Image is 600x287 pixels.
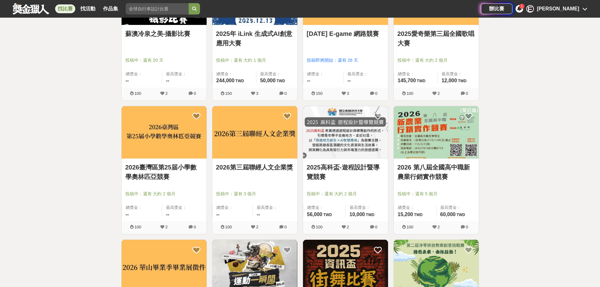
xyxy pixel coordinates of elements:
span: 總獎金： [398,71,434,77]
span: 10,000 [350,212,365,217]
span: 0 [375,225,377,229]
a: 辦比賽 [481,3,512,14]
span: 最高獎金： [166,71,203,77]
a: [DATE] E-game 網路競賽 [307,29,384,38]
a: 作品集 [100,4,121,13]
span: 總獎金： [398,204,432,211]
span: TWD [235,79,244,83]
span: 投稿中：還有 20 天 [125,57,203,64]
img: Cover Image [212,106,297,159]
span: -- [257,212,260,217]
span: 100 [134,225,141,229]
span: -- [126,212,129,217]
span: 0 [284,225,287,229]
span: 最高獎金： [440,204,475,211]
span: 145,700 [398,78,416,83]
span: 總獎金： [307,71,340,77]
span: -- [347,78,351,83]
span: TWD [366,213,374,217]
span: 2 [256,225,258,229]
div: [PERSON_NAME] [537,5,579,13]
a: 2025高科盃-遊程設計暨導覽競賽 [307,163,384,181]
span: 2 [437,225,440,229]
span: 總獎金： [307,204,342,211]
span: 0 [466,91,468,96]
span: 244,000 [216,78,235,83]
img: Cover Image [122,106,207,159]
span: 100 [316,225,323,229]
span: 0 [466,225,468,229]
span: 2 [165,91,168,96]
span: -- [307,78,311,83]
span: TWD [458,79,466,83]
a: 找比賽 [55,4,75,13]
span: -- [166,78,169,83]
span: -- [126,78,129,83]
span: 總獎金： [126,71,158,77]
span: 0 [194,91,196,96]
span: 3 [256,91,258,96]
span: 12,000 [442,78,457,83]
span: 100 [134,91,141,96]
span: TWD [277,79,285,83]
span: 最高獎金： [347,71,384,77]
span: 0 [375,91,377,96]
span: -- [216,212,220,217]
span: 2 [437,91,440,96]
span: 50,000 [260,78,276,83]
span: 15,200 [398,212,413,217]
span: 3 [347,91,349,96]
span: 150 [316,91,323,96]
span: 投稿中：還有 大約 1 個月 [216,57,294,64]
span: 投稿中：還有 5 個月 [397,191,475,197]
span: 最高獎金： [442,71,475,77]
span: 總獎金： [126,204,158,211]
a: 2026第三屆聯經人文企業獎 [216,163,294,172]
a: 2026臺灣區第25届小學數學奧林匹亞競賽 [125,163,203,181]
span: 0 [284,91,287,96]
span: 最高獎金： [166,204,203,211]
span: 總獎金： [216,71,252,77]
a: 2026 第八屆全國高中職新農業行銷實作競賽 [397,163,475,181]
a: 2025愛奇樂第三屆全國歌唱大賽 [397,29,475,48]
span: 2 [347,225,349,229]
input: 全球自行車設計比賽 [126,3,189,14]
span: TWD [323,213,332,217]
span: 2 [165,225,168,229]
span: 56,000 [307,212,323,217]
span: 150 [225,91,232,96]
span: 最高獎金： [350,204,384,211]
span: TWD [456,213,465,217]
span: 總獎金： [216,204,249,211]
img: Cover Image [394,106,479,159]
span: 100 [407,225,414,229]
span: 最高獎金： [257,204,294,211]
span: 投稿中：還有 大約 2 個月 [307,191,384,197]
a: 找活動 [78,4,98,13]
span: 投稿中：還有 大約 2 個月 [125,191,203,197]
span: 60,000 [440,212,456,217]
img: Cover Image [303,106,388,159]
span: TWD [414,213,422,217]
span: 100 [407,91,414,96]
span: -- [166,212,169,217]
span: 投稿中：還有 3 個月 [216,191,294,197]
span: 投稿即將開始：還有 26 天 [307,57,384,64]
span: 1 [521,4,523,8]
a: 蘇澳冷泉之美-攝影比賽 [125,29,203,38]
span: 最高獎金： [260,71,294,77]
div: E [526,5,534,13]
span: TWD [417,79,425,83]
span: 100 [225,225,232,229]
span: 投稿中：還有 大約 2 個月 [397,57,475,64]
a: 2025年 iLink 生成式AI創意應用大賽 [216,29,294,48]
span: 0 [194,225,196,229]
